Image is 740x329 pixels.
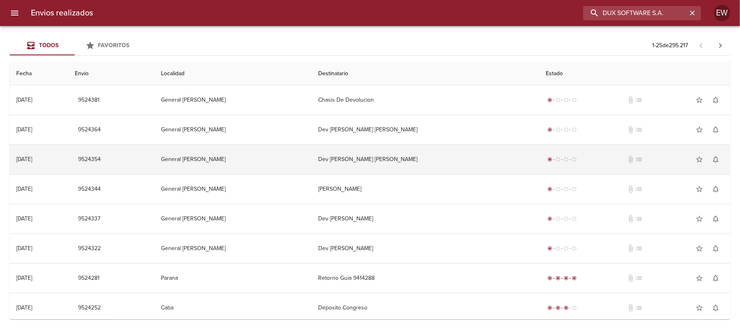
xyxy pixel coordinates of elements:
span: No tiene pedido asociado [635,185,643,193]
td: Dev [PERSON_NAME] [312,234,539,263]
td: Caba [154,293,311,322]
span: 9524344 [78,184,101,194]
th: Estado [539,62,730,85]
th: Envio [68,62,155,85]
button: 9524337 [75,211,104,227]
span: radio_button_unchecked [572,157,577,162]
span: 9524337 [78,214,100,224]
span: radio_button_unchecked [556,98,560,102]
span: radio_button_unchecked [572,216,577,221]
span: No tiene pedido asociado [635,244,643,253]
span: 9524354 [78,155,101,165]
span: 9524322 [78,244,101,254]
span: notifications_none [712,126,720,134]
span: radio_button_unchecked [556,216,560,221]
span: notifications_none [712,215,720,223]
span: star_border [695,244,703,253]
button: Activar notificaciones [707,300,724,316]
div: Generado [546,185,578,193]
span: notifications_none [712,96,720,104]
button: Activar notificaciones [707,181,724,197]
span: 9524281 [78,273,100,283]
span: No tiene documentos adjuntos [627,96,635,104]
span: radio_button_checked [547,305,552,310]
input: buscar [583,6,687,20]
span: radio_button_checked [547,187,552,192]
div: Generado [546,215,578,223]
button: Agregar a favoritos [691,92,707,108]
td: General [PERSON_NAME] [154,204,311,233]
span: radio_button_unchecked [556,246,560,251]
span: No tiene pedido asociado [635,274,643,282]
span: radio_button_unchecked [564,98,569,102]
td: Retorno Guia 9414288 [312,264,539,293]
button: Activar notificaciones [707,92,724,108]
td: Dev [PERSON_NAME] [PERSON_NAME] [312,145,539,174]
h6: Envios realizados [31,7,93,20]
span: 9524364 [78,125,101,135]
div: Generado [546,126,578,134]
span: star_border [695,96,703,104]
span: notifications_none [712,244,720,253]
span: radio_button_unchecked [572,187,577,192]
th: Localidad [154,62,311,85]
button: Activar notificaciones [707,122,724,138]
div: En viaje [546,304,578,312]
div: [DATE] [16,275,32,281]
button: 9524322 [75,241,104,256]
span: star_border [695,274,703,282]
span: radio_button_checked [547,127,552,132]
span: radio_button_checked [572,276,577,281]
span: radio_button_checked [556,305,560,310]
button: menu [5,3,24,23]
div: Abrir información de usuario [714,5,730,21]
div: [DATE] [16,215,32,222]
span: notifications_none [712,304,720,312]
span: No tiene documentos adjuntos [627,244,635,253]
td: [PERSON_NAME] [312,174,539,204]
span: notifications_none [712,274,720,282]
p: 1 - 25 de 295.217 [652,41,688,50]
span: radio_button_unchecked [556,127,560,132]
td: Deposito Congreso [312,293,539,322]
span: notifications_none [712,185,720,193]
button: Activar notificaciones [707,211,724,227]
button: Agregar a favoritos [691,270,707,286]
span: star_border [695,304,703,312]
span: Todos [39,42,59,49]
span: radio_button_unchecked [572,246,577,251]
td: General [PERSON_NAME] [154,145,311,174]
span: radio_button_unchecked [564,127,569,132]
button: Agregar a favoritos [691,122,707,138]
span: radio_button_unchecked [572,98,577,102]
div: [DATE] [16,156,32,163]
span: radio_button_checked [547,98,552,102]
button: 9524344 [75,182,104,197]
span: No tiene pedido asociado [635,96,643,104]
span: No tiene documentos adjuntos [627,185,635,193]
div: Tabs Envios [10,36,140,55]
span: No tiene pedido asociado [635,215,643,223]
button: 9524381 [75,93,103,108]
div: [DATE] [16,126,32,133]
span: radio_button_unchecked [564,157,569,162]
span: 9524381 [78,95,100,105]
span: radio_button_unchecked [556,187,560,192]
div: [DATE] [16,245,32,252]
td: Dev [PERSON_NAME] [312,204,539,233]
span: radio_button_unchecked [556,157,560,162]
span: star_border [695,126,703,134]
button: Agregar a favoritos [691,151,707,168]
span: radio_button_unchecked [564,187,569,192]
td: Parana [154,264,311,293]
div: Generado [546,96,578,104]
button: 9524252 [75,301,104,316]
span: No tiene documentos adjuntos [627,126,635,134]
button: 9524281 [75,271,103,286]
span: No tiene documentos adjuntos [627,215,635,223]
button: Agregar a favoritos [691,181,707,197]
button: 9524354 [75,152,104,167]
span: No tiene pedido asociado [635,126,643,134]
span: star_border [695,215,703,223]
span: radio_button_checked [547,157,552,162]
